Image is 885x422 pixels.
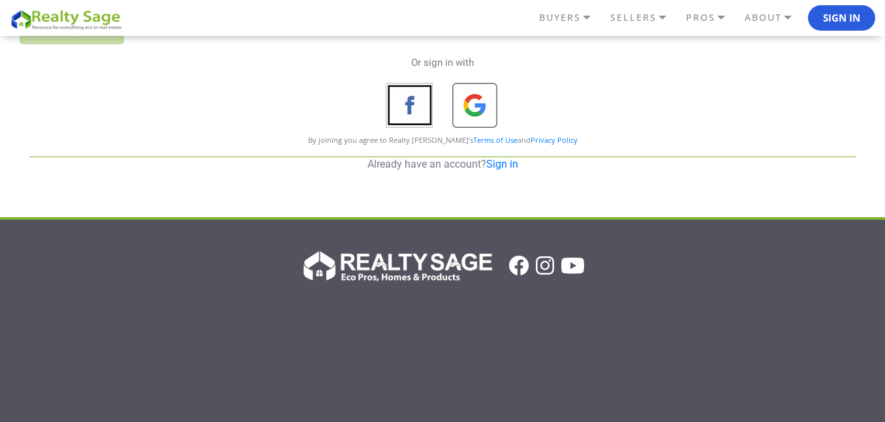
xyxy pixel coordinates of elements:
a: PROS [683,7,741,29]
span: By joining you agree to Realty [PERSON_NAME]’s and [308,135,578,145]
img: REALTY SAGE [10,8,127,31]
button: Sign In [808,5,875,31]
a: Privacy Policy [531,135,578,145]
p: Already have an account? [29,157,856,172]
a: Terms of Use [473,135,518,145]
img: Realty Sage Logo [301,247,492,284]
a: ABOUT [741,7,808,29]
a: BUYERS [536,7,607,29]
p: Or sign in with [20,56,865,70]
a: Sign in [486,158,518,170]
a: SELLERS [607,7,683,29]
